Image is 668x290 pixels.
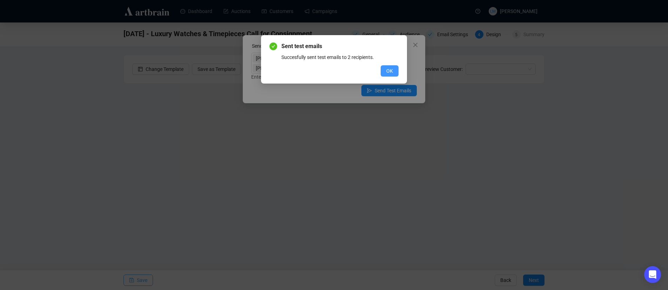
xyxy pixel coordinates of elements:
div: Succesfully sent test emails to 2 recipients. [281,53,399,61]
button: OK [381,65,399,77]
span: check-circle [269,42,277,50]
span: Sent test emails [281,42,399,51]
div: Open Intercom Messenger [644,266,661,283]
span: OK [386,67,393,75]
